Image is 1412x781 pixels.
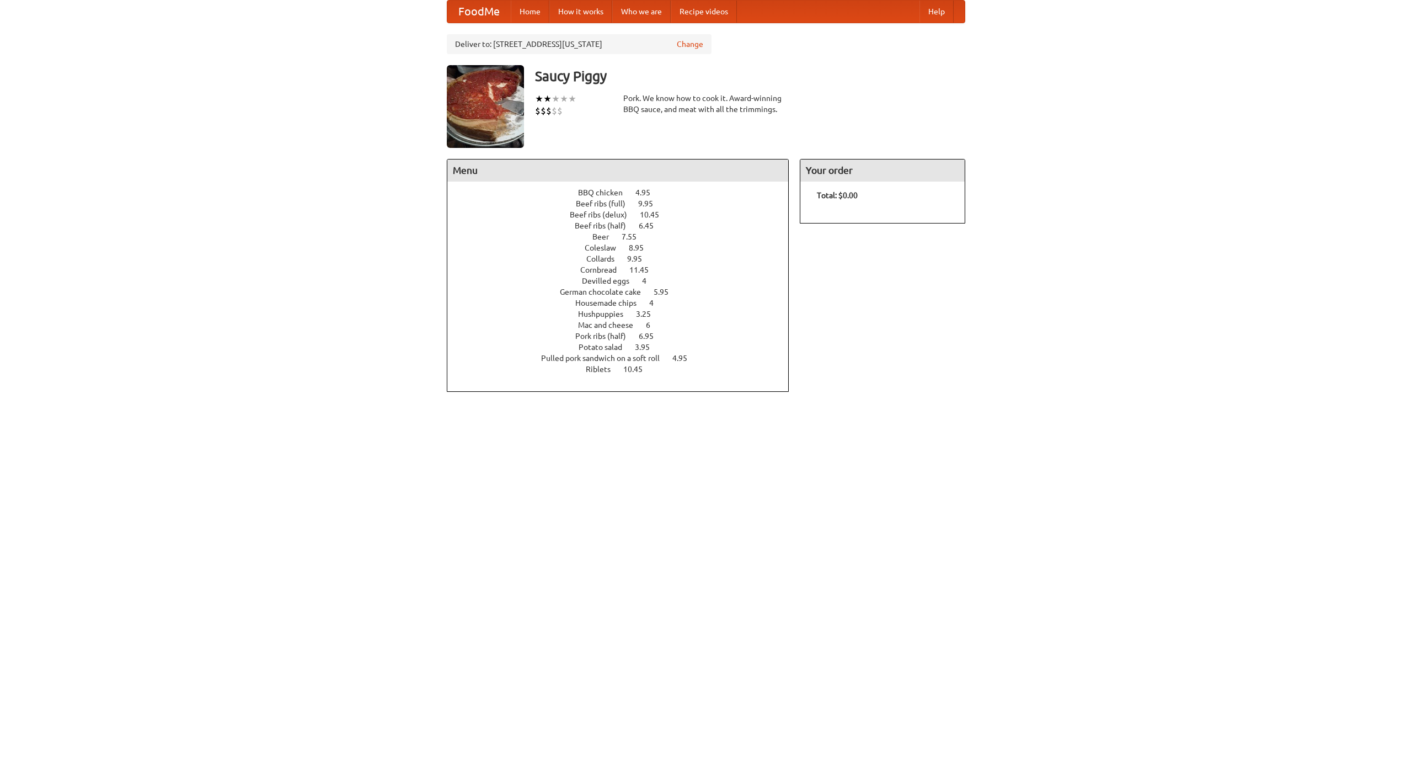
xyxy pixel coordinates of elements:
a: German chocolate cake 5.95 [560,288,689,296]
span: 4.95 [635,188,661,197]
a: Beef ribs (delux) 10.45 [570,210,680,219]
span: 6 [646,321,661,330]
span: Coleslaw [585,243,627,252]
span: 5.95 [654,288,680,296]
span: Beef ribs (delux) [570,210,638,219]
span: 4.95 [672,354,698,363]
span: 10.45 [640,210,670,219]
li: $ [557,105,563,117]
div: Pork. We know how to cook it. Award-winning BBQ sauce, and meat with all the trimmings. [623,93,789,115]
li: $ [541,105,546,117]
span: 6.95 [639,332,665,341]
li: ★ [568,93,576,105]
img: angular.jpg [447,65,524,148]
span: Beef ribs (half) [575,221,637,230]
span: Beef ribs (full) [576,199,637,208]
span: Pork ribs (half) [575,332,637,341]
span: 10.45 [623,365,654,374]
span: 11.45 [629,265,660,274]
li: $ [552,105,557,117]
a: Who we are [612,1,671,23]
li: ★ [552,93,560,105]
a: Recipe videos [671,1,737,23]
span: 3.25 [636,310,662,318]
li: $ [546,105,552,117]
a: BBQ chicken 4.95 [578,188,671,197]
span: Mac and cheese [578,321,644,330]
a: Mac and cheese 6 [578,321,671,330]
a: Devilled eggs 4 [582,277,667,285]
a: Riblets 10.45 [586,365,663,374]
a: Beef ribs (full) 9.95 [576,199,673,208]
a: Cornbread 11.45 [580,265,669,274]
span: German chocolate cake [560,288,652,296]
h4: Your order [800,160,965,182]
span: Collards [586,254,625,263]
a: Housemade chips 4 [575,299,674,307]
a: Collards 9.95 [586,254,662,263]
span: Hushpuppies [578,310,634,318]
a: FoodMe [447,1,511,23]
a: Change [677,39,703,50]
li: ★ [535,93,543,105]
span: Devilled eggs [582,277,640,285]
li: $ [535,105,541,117]
span: 7.55 [622,232,648,241]
span: 8.95 [629,243,655,252]
a: Coleslaw 8.95 [585,243,664,252]
a: Pulled pork sandwich on a soft roll 4.95 [541,354,708,363]
div: Deliver to: [STREET_ADDRESS][US_STATE] [447,34,712,54]
span: Beer [592,232,620,241]
h3: Saucy Piggy [535,65,965,87]
span: Housemade chips [575,299,648,307]
a: Help [919,1,954,23]
span: Potato salad [579,343,633,352]
span: 9.95 [638,199,664,208]
a: Beer 7.55 [592,232,657,241]
span: 9.95 [627,254,653,263]
span: BBQ chicken [578,188,634,197]
a: Home [511,1,549,23]
b: Total: $0.00 [817,191,858,200]
a: How it works [549,1,612,23]
span: Riblets [586,365,622,374]
li: ★ [543,93,552,105]
a: Beef ribs (half) 6.45 [575,221,674,230]
li: ★ [560,93,568,105]
h4: Menu [447,160,788,182]
a: Potato salad 3.95 [579,343,670,352]
span: Cornbread [580,265,628,274]
a: Hushpuppies 3.25 [578,310,671,318]
a: Pork ribs (half) 6.95 [575,332,674,341]
span: Pulled pork sandwich on a soft roll [541,354,671,363]
span: 6.45 [639,221,665,230]
span: 3.95 [635,343,661,352]
span: 4 [642,277,657,285]
span: 4 [649,299,665,307]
